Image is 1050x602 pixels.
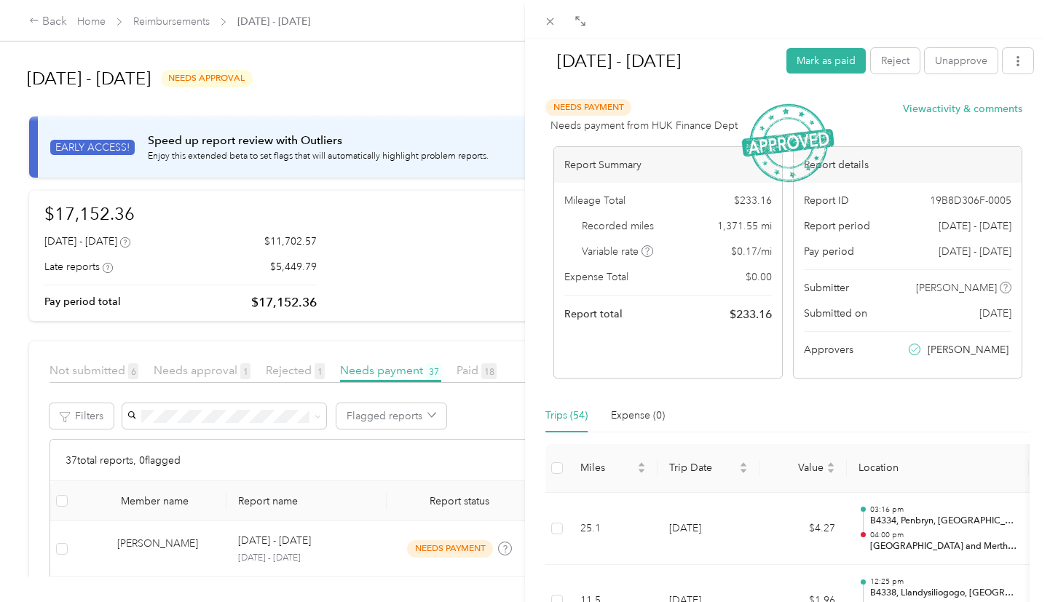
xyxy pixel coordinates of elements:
[804,218,870,234] span: Report period
[804,342,853,357] span: Approvers
[569,493,658,566] td: 25.1
[658,444,759,493] th: Trip Date
[804,280,849,296] span: Submitter
[786,48,866,74] button: Mark as paid
[564,269,628,285] span: Expense Total
[826,460,835,469] span: caret-up
[717,218,772,234] span: 1,371.55 mi
[930,193,1011,208] span: 19B8D306F-0005
[870,504,1017,515] p: 03:16 pm
[734,193,772,208] span: $ 233.16
[545,99,631,116] span: Needs Payment
[741,103,834,181] img: ApprovedStamp
[794,147,1022,183] div: Report details
[580,462,634,474] span: Miles
[611,408,665,424] div: Expense (0)
[870,577,1017,587] p: 12:25 pm
[739,467,748,475] span: caret-down
[564,193,625,208] span: Mileage Total
[545,408,588,424] div: Trips (54)
[582,218,654,234] span: Recorded miles
[870,530,1017,540] p: 04:00 pm
[928,342,1008,357] span: [PERSON_NAME]
[979,306,1011,321] span: [DATE]
[637,467,646,475] span: caret-down
[804,193,849,208] span: Report ID
[731,244,772,259] span: $ 0.17 / mi
[870,587,1017,600] p: B4338, Llandysiliogogo, [GEOGRAPHIC_DATA], [GEOGRAPHIC_DATA]
[871,48,920,74] button: Reject
[968,520,1050,602] iframe: Everlance-gr Chat Button Frame
[826,467,835,475] span: caret-down
[658,493,759,566] td: [DATE]
[916,280,997,296] span: [PERSON_NAME]
[759,444,847,493] th: Value
[669,462,736,474] span: Trip Date
[939,218,1011,234] span: [DATE] - [DATE]
[739,460,748,469] span: caret-up
[759,493,847,566] td: $4.27
[771,462,824,474] span: Value
[550,118,738,133] span: Needs payment from HUK Finance Dept
[582,244,653,259] span: Variable rate
[925,48,998,74] button: Unapprove
[542,44,776,79] h1: Aug 1 - 31, 2025
[939,244,1011,259] span: [DATE] - [DATE]
[730,306,772,323] span: $ 233.16
[564,306,623,322] span: Report total
[903,101,1022,116] button: Viewactivity & comments
[554,147,782,183] div: Report Summary
[637,460,646,469] span: caret-up
[804,306,867,321] span: Submitted on
[870,515,1017,528] p: B4334, Penbryn, [GEOGRAPHIC_DATA], [GEOGRAPHIC_DATA]
[847,444,1029,493] th: Location
[746,269,772,285] span: $ 0.00
[804,244,854,259] span: Pay period
[569,444,658,493] th: Miles
[870,540,1017,553] p: [GEOGRAPHIC_DATA] and Merthyr, [GEOGRAPHIC_DATA], [GEOGRAPHIC_DATA]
